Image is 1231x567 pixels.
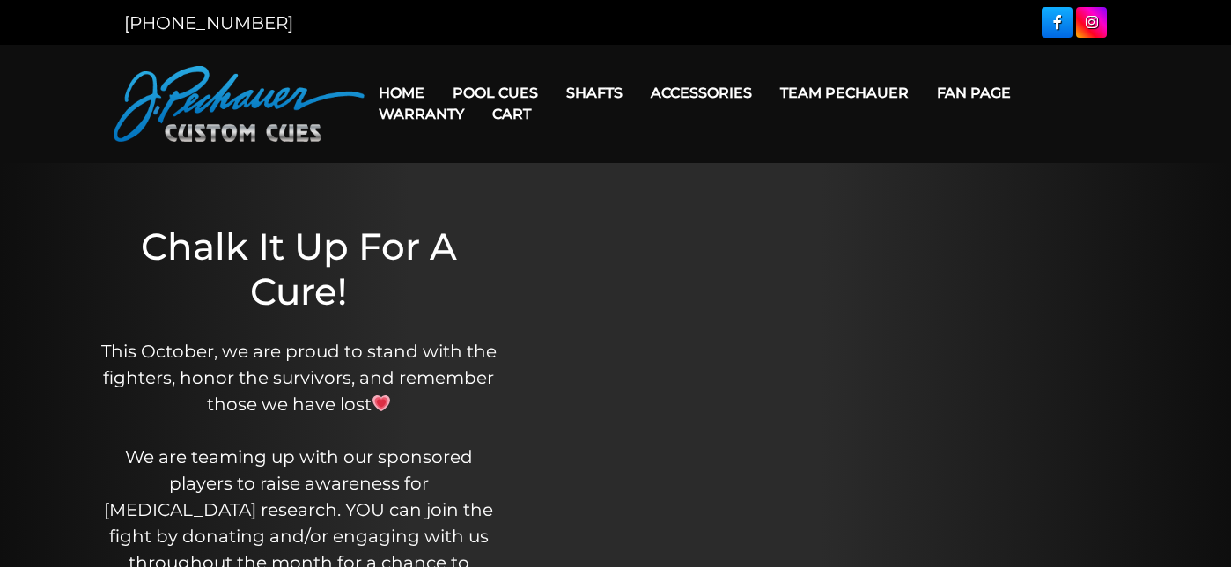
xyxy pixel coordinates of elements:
[637,70,766,115] a: Accessories
[124,12,293,33] a: [PHONE_NUMBER]
[923,70,1025,115] a: Fan Page
[101,225,497,313] h1: Chalk It Up For A Cure!
[365,92,478,136] a: Warranty
[372,394,390,412] img: 💗
[552,70,637,115] a: Shafts
[478,92,545,136] a: Cart
[766,70,923,115] a: Team Pechauer
[439,70,552,115] a: Pool Cues
[365,70,439,115] a: Home
[114,66,365,142] img: Pechauer Custom Cues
